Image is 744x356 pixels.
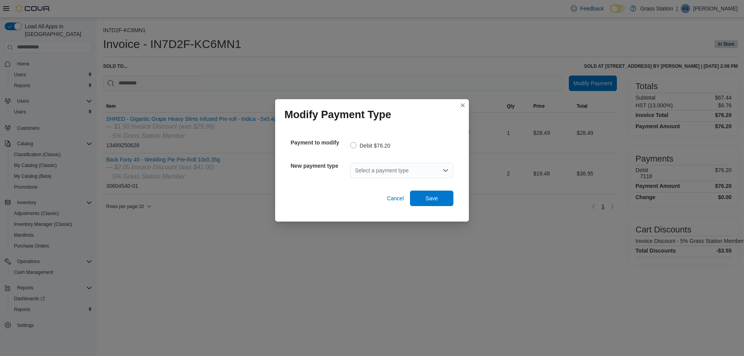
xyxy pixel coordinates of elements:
[387,194,404,202] span: Cancel
[410,191,453,206] button: Save
[291,135,349,150] h5: Payment to modify
[355,166,356,175] input: Accessible screen reader label
[458,101,467,110] button: Closes this modal window
[291,158,349,174] h5: New payment type
[443,167,449,174] button: Open list of options
[350,141,390,150] label: Debit $76.20
[384,191,407,206] button: Cancel
[425,194,438,202] span: Save
[284,108,391,121] h1: Modify Payment Type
